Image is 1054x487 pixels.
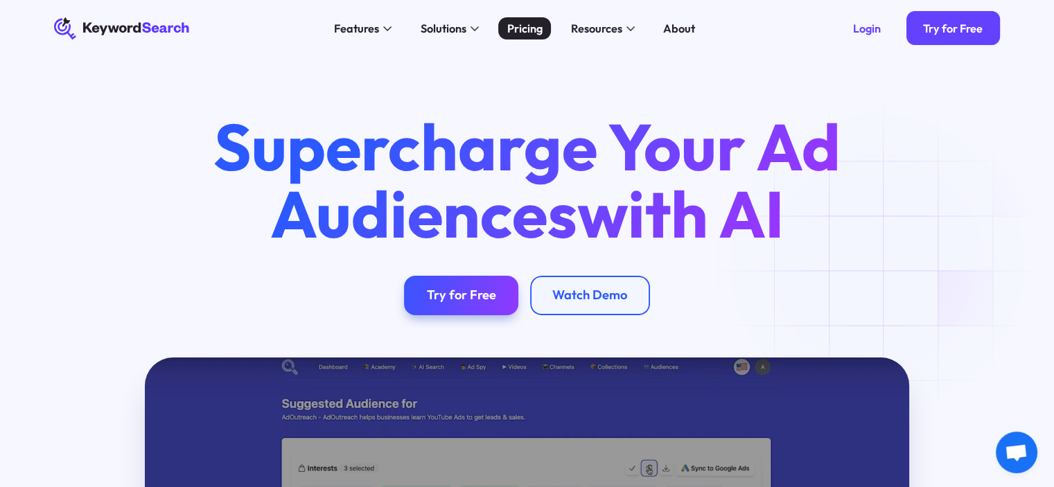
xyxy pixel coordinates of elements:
[507,20,543,37] div: Pricing
[996,432,1037,473] a: Open chat
[498,17,551,40] a: Pricing
[663,20,695,37] div: About
[836,11,897,45] a: Login
[577,172,784,254] span: with AI
[923,21,983,35] div: Try for Free
[334,20,379,37] div: Features
[187,113,866,247] h1: Supercharge Your Ad Audiences
[404,276,518,315] a: Try for Free
[906,11,1000,45] a: Try for Free
[552,287,627,303] div: Watch Demo
[420,20,466,37] div: Solutions
[570,20,622,37] div: Resources
[654,17,703,40] a: About
[853,21,881,35] div: Login
[427,287,496,303] div: Try for Free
